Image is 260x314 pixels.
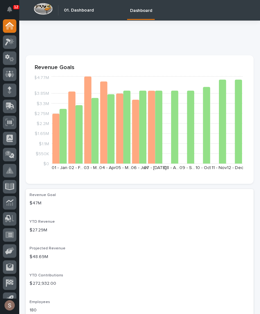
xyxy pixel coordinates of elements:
[39,142,49,146] tspan: $1.1M
[36,152,49,156] tspan: $550K
[3,3,16,16] button: Notifications
[14,5,18,9] p: 12
[30,227,250,234] p: $27.29M
[30,254,250,260] p: $48.69M
[8,6,16,17] div: Notifications12
[43,162,49,166] tspan: $0
[34,112,49,116] tspan: $2.75M
[30,220,55,224] span: YTD Revenue
[164,166,179,170] text: 08 - A…
[212,166,227,170] text: 11 - Nov
[144,166,167,170] text: 07 - [DATE]
[35,64,245,71] p: Revenue Goals
[34,3,53,15] img: Workspace Logo
[34,92,49,96] tspan: $3.85M
[3,299,16,312] button: users-avatar
[52,166,67,170] text: 01 - Jan
[30,300,50,304] span: Employees
[116,166,131,170] text: 05 - M…
[30,274,63,277] span: YTD Contributions
[37,102,49,106] tspan: $3.3M
[30,193,56,197] span: Revenue Goal
[179,166,195,170] text: 09 - S…
[99,166,116,170] text: 04 - Apr
[69,166,83,170] text: 02 - F…
[227,166,243,170] text: 12 - Dec
[64,6,94,14] h2: 01. Dashboard
[35,132,49,136] tspan: $1.65M
[37,121,49,126] tspan: $2.2M
[131,166,148,170] text: 06 - Jun
[30,280,250,287] p: $ 272,932.00
[30,247,65,250] span: Projected Revenue
[30,200,250,207] p: $47M
[84,166,100,170] text: 03 - M…
[30,307,250,314] p: 180
[195,166,211,170] text: 10 - Oct
[34,76,49,80] tspan: $4.77M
